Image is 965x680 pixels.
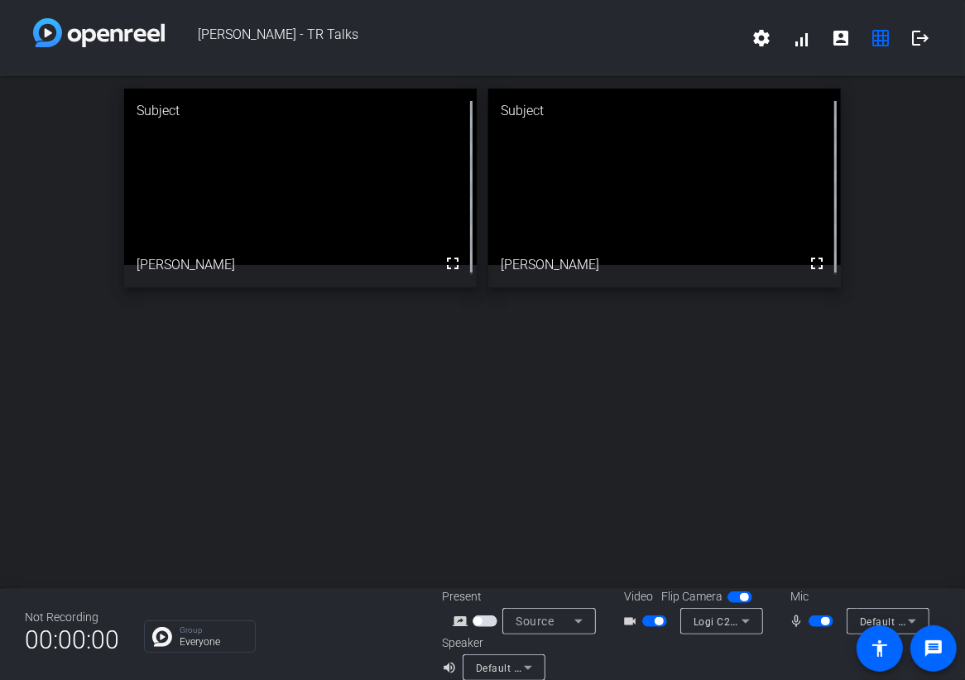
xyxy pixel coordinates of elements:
[910,28,930,48] mat-icon: logout
[789,611,809,631] mat-icon: mic_none
[476,661,655,674] span: Default - Speakers (Realtek(R) Audio)
[622,611,642,631] mat-icon: videocam_outline
[694,615,871,628] span: Logi C270 HD WebCam (046d:0825)
[33,18,165,47] img: white-gradient.svg
[831,28,851,48] mat-icon: account_box
[442,658,462,678] mat-icon: volume_up
[924,639,943,658] mat-icon: message
[442,634,541,652] div: Speaker
[442,588,607,605] div: Present
[180,626,247,634] p: Group
[516,615,554,628] span: Source
[25,609,119,626] div: Not Recording
[152,627,172,647] img: Chat Icon
[453,611,473,631] mat-icon: screen_share_outline
[871,28,891,48] mat-icon: grid_on
[180,637,247,647] p: Everyone
[870,639,890,658] mat-icon: accessibility
[807,253,827,273] mat-icon: fullscreen
[751,28,771,48] mat-icon: settings
[625,588,654,605] span: Video
[124,89,477,133] div: Subject
[488,89,841,133] div: Subject
[662,588,723,605] span: Flip Camera
[25,620,119,660] span: 00:00:00
[443,253,463,273] mat-icon: fullscreen
[781,18,821,58] button: signal_cellular_alt
[774,588,939,605] div: Mic
[165,18,742,58] span: [PERSON_NAME] - TR Talks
